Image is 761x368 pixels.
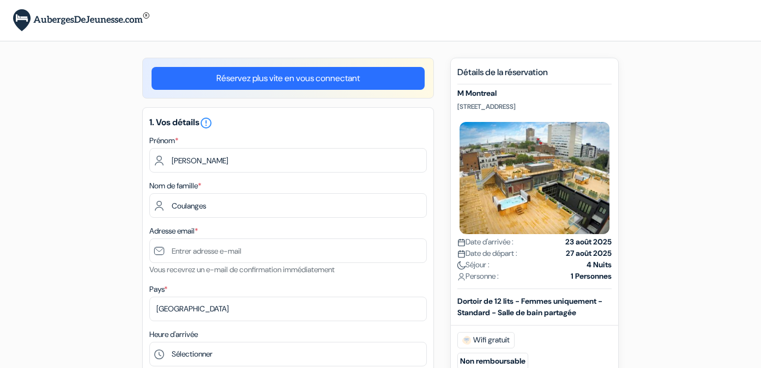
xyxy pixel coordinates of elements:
[457,248,517,259] span: Date de départ :
[457,67,612,84] h5: Détails de la réservation
[457,102,612,111] p: [STREET_ADDRESS]
[457,236,514,248] span: Date d'arrivée :
[457,332,515,348] span: Wifi gratuit
[571,271,612,282] strong: 1 Personnes
[149,225,198,237] label: Adresse email
[200,116,213,128] a: error_outline
[457,296,602,317] b: Dortoir de 12 lits - Femmes uniquement - Standard - Salle de bain partagée
[13,9,149,32] img: AubergesDeJeunesse.com
[149,238,427,263] input: Entrer adresse e-mail
[457,259,490,271] span: Séjour :
[149,265,335,274] small: Vous recevrez un e-mail de confirmation immédiatement
[457,271,499,282] span: Personne :
[457,89,612,98] h5: M Montreal
[457,238,466,247] img: calendar.svg
[149,329,198,340] label: Heure d'arrivée
[566,248,612,259] strong: 27 août 2025
[149,116,427,130] h5: 1. Vos détails
[457,250,466,258] img: calendar.svg
[149,148,427,173] input: Entrez votre prénom
[149,193,427,218] input: Entrer le nom de famille
[457,273,466,281] img: user_icon.svg
[152,67,425,90] a: Réservez plus vite en vous connectant
[565,236,612,248] strong: 23 août 2025
[462,336,471,345] img: free_wifi.svg
[457,261,466,269] img: moon.svg
[200,116,213,130] i: error_outline
[149,135,178,146] label: Prénom
[149,284,167,295] label: Pays
[149,180,201,192] label: Nom de famille
[587,259,612,271] strong: 4 Nuits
